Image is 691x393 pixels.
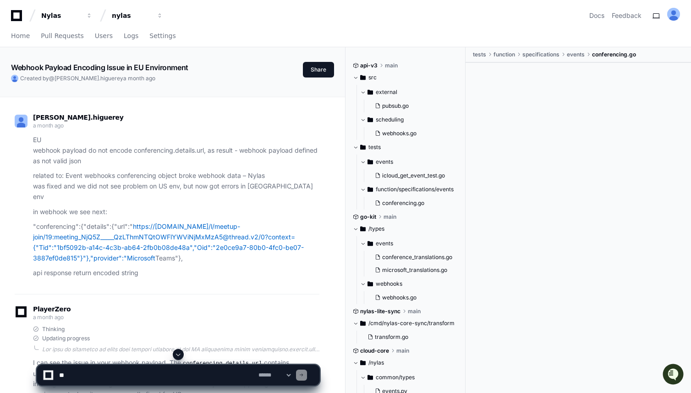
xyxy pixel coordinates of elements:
[33,207,319,217] p: in webhook we see next:
[31,77,116,85] div: We're available if you need us!
[15,115,27,127] img: ALV-UjVIVO1xujVLAuPApzUHhlN9_vKf9uegmELgxzPxAbKOtnGOfPwn3iBCG1-5A44YWgjQJBvBkNNH2W5_ERJBpY8ZVwxlF...
[360,318,366,329] svg: Directory
[123,75,155,82] span: a month ago
[20,75,155,82] span: Created by
[376,280,402,288] span: webhooks
[367,114,373,125] svg: Directory
[303,62,334,77] button: Share
[156,71,167,82] button: Start new chat
[112,11,151,20] div: nylas
[360,85,459,100] button: external
[376,186,454,193] span: function/specifications/events
[9,68,26,85] img: 1756235613930-3d25f9e4-fa56-45dd-b3ad-e072dfbd1548
[360,155,459,169] button: events
[65,96,111,103] a: Powered byPylon
[42,326,65,333] span: Thinking
[371,127,453,140] button: webhooks.go
[124,33,138,39] span: Logs
[382,102,409,110] span: pubsub.go
[382,266,447,274] span: microsoft_translations.go
[368,225,384,232] span: /types
[367,156,373,167] svg: Directory
[360,72,366,83] svg: Directory
[360,112,459,127] button: scheduling
[149,26,175,47] a: Settings
[33,221,319,263] p: "conferencing":{"details":{"url":" Teams"},
[368,74,377,81] span: src
[149,33,175,39] span: Settings
[9,9,27,28] img: PlayerZero
[371,291,453,304] button: webhooks.go
[375,333,408,341] span: transform.go
[360,308,400,315] span: nylas-lite-sync
[11,26,30,47] a: Home
[42,346,319,353] div: Lor ipsu do sitametco ad elits doei tempori utlabore et dol MA aliquaenima minim veniamquisno.exe...
[376,116,404,123] span: scheduling
[353,316,459,331] button: /cmd/nylas-core-sync/transform
[408,308,421,315] span: main
[41,26,83,47] a: Pull Requests
[396,347,409,354] span: main
[360,62,378,69] span: api-v3
[382,294,417,301] span: webhooks.go
[49,75,55,82] span: @
[33,171,319,202] p: related to: Event webhooks conferencing object broke webhook data – Nylas was fixed and we did no...
[367,184,373,195] svg: Directory
[11,33,30,39] span: Home
[592,51,636,58] span: conferencing.go
[364,331,453,343] button: transform.go
[612,11,642,20] button: Feedback
[124,26,138,47] a: Logs
[360,213,376,221] span: go-kit
[382,254,452,261] span: conference_translations.go
[371,264,453,277] button: microsoft_translations.go
[33,135,319,166] p: EU webhook payload do not encode conferencing.details.url, as result - webhook payload defined as...
[360,182,459,197] button: function/specifications/events
[385,62,398,69] span: main
[371,197,453,210] button: conferencing.go
[38,7,96,24] button: Nylas
[382,130,417,137] span: webhooks.go
[353,70,459,85] button: src
[367,87,373,98] svg: Directory
[33,122,64,129] span: a month ago
[473,51,486,58] span: tests
[368,144,381,151] span: tests
[95,33,113,39] span: Users
[371,251,453,264] button: conference_translations.go
[371,100,453,112] button: pubsub.go
[91,96,111,103] span: Pylon
[33,114,124,121] span: [PERSON_NAME].higuerey
[41,11,81,20] div: Nylas
[368,320,455,327] span: /cmd/nylas-core-sync/transform
[360,347,389,354] span: cloud-core
[662,363,686,387] iframe: Open customer support
[567,51,585,58] span: events
[41,33,83,39] span: Pull Requests
[33,268,319,278] p: api response return encoded string
[11,75,18,82] img: ALV-UjVIVO1xujVLAuPApzUHhlN9_vKf9uegmELgxzPxAbKOtnGOfPwn3iBCG1-5A44YWgjQJBvBkNNH2W5_ERJBpY8ZVwxlF...
[376,158,393,166] span: events
[522,51,559,58] span: specifications
[31,68,150,77] div: Start new chat
[95,26,113,47] a: Users
[108,7,167,24] button: nylas
[367,278,373,289] svg: Directory
[667,8,680,21] img: ALV-UjVIVO1xujVLAuPApzUHhlN9_vKf9uegmELgxzPxAbKOtnGOfPwn3iBCG1-5A44YWgjQJBvBkNNH2W5_ERJBpY8ZVwxlF...
[353,221,459,236] button: /types
[376,240,393,247] span: events
[382,172,445,179] span: icloud_get_event_test.go
[360,142,366,153] svg: Directory
[494,51,515,58] span: function
[376,89,397,96] span: external
[353,140,459,155] button: tests
[42,335,90,342] span: Updating progress
[360,223,366,234] svg: Directory
[11,63,188,72] app-text-character-animate: Webhook Payload Encoding Issue in EU Environment
[589,11,604,20] a: Docs
[9,37,167,51] div: Welcome
[371,169,453,182] button: icloud_get_event_test.go
[367,238,373,249] svg: Directory
[360,277,459,291] button: webhooks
